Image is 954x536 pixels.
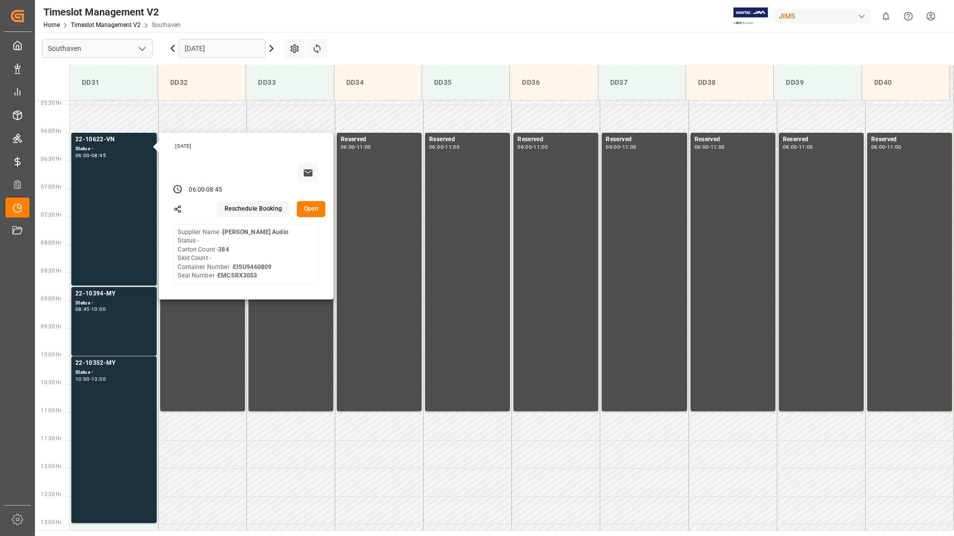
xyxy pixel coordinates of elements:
div: 11:00 [357,145,371,149]
div: DD38 [694,73,765,92]
div: 10:00 [91,307,106,311]
div: Reserved [517,135,594,145]
div: 06:00 [695,145,709,149]
span: 12:30 Hr [41,492,61,497]
div: DD31 [78,73,150,92]
b: [PERSON_NAME] Audio [223,229,288,236]
div: Status - [75,368,153,377]
div: Reserved [429,135,506,145]
div: 06:00 [783,145,797,149]
div: Supplier Name - Status - Carton Count - Skid Count - Container Number - Seal Number - [178,228,288,280]
div: Reserved [606,135,683,145]
div: - [90,377,91,381]
div: 11:00 [622,145,637,149]
div: 11:00 [533,145,548,149]
button: Reschedule Booking [218,201,289,217]
div: DD35 [430,73,501,92]
b: EMCSRX3053 [218,272,257,279]
div: - [532,145,533,149]
span: 13:00 Hr [41,520,61,525]
span: 10:00 Hr [41,352,61,357]
div: 22-10394-MY [75,289,153,299]
span: 09:30 Hr [41,324,61,329]
div: - [355,145,357,149]
button: show 0 new notifications [875,5,897,27]
span: 05:30 Hr [41,100,61,106]
div: 11:00 [887,145,902,149]
button: open menu [134,41,149,56]
div: Timeslot Management V2 [43,4,181,19]
span: 07:00 Hr [41,184,61,190]
a: Home [43,21,60,28]
span: 06:00 Hr [41,128,61,134]
div: DD32 [166,73,238,92]
a: Timeslot Management V2 [71,21,141,28]
div: - [886,145,887,149]
span: 08:30 Hr [41,268,61,273]
span: 06:30 Hr [41,156,61,162]
input: DD.MM.YYYY [179,39,265,58]
button: Open [297,201,326,217]
div: 10:00 [75,377,90,381]
div: DD34 [342,73,414,92]
div: 06:00 [871,145,886,149]
input: Type to search/select [42,39,153,58]
span: 09:00 Hr [41,296,61,301]
div: 08:45 [206,186,222,195]
div: - [90,307,91,311]
div: Reserved [341,135,418,145]
div: [DATE] [172,143,322,150]
div: Status - [75,145,153,153]
div: 06:00 [606,145,620,149]
span: 11:00 Hr [41,408,61,413]
div: - [90,153,91,158]
div: 06:00 [189,186,205,195]
div: 13:00 [91,377,106,381]
div: Reserved [695,135,771,145]
div: Reserved [871,135,948,145]
div: 06:00 [75,153,90,158]
span: 11:30 Hr [41,436,61,441]
span: 07:30 Hr [41,212,61,218]
button: Help Center [897,5,920,27]
span: 10:30 Hr [41,380,61,385]
span: 12:00 Hr [41,464,61,469]
div: 11:00 [445,145,460,149]
div: 06:00 [429,145,444,149]
div: Status - [75,299,153,307]
div: - [205,186,206,195]
img: Exertis%20JAM%20-%20Email%20Logo.jpg_1722504956.jpg [733,7,768,25]
div: 06:00 [517,145,532,149]
span: 08:00 Hr [41,240,61,246]
div: 22-10622-VN [75,135,153,145]
div: - [709,145,710,149]
b: 384 [218,246,229,253]
button: JIMS [775,6,875,25]
div: 06:00 [341,145,355,149]
div: 22-10352-MY [75,358,153,368]
div: JIMS [775,9,871,23]
div: DD33 [254,73,325,92]
div: - [797,145,799,149]
div: Reserved [783,135,860,145]
div: DD36 [518,73,589,92]
div: - [620,145,622,149]
div: 11:00 [799,145,813,149]
div: 08:45 [75,307,90,311]
div: DD39 [782,73,853,92]
div: 11:00 [711,145,725,149]
div: DD37 [606,73,678,92]
div: - [444,145,445,149]
b: EISU9460809 [233,264,271,270]
div: DD40 [870,73,942,92]
div: 08:45 [91,153,106,158]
